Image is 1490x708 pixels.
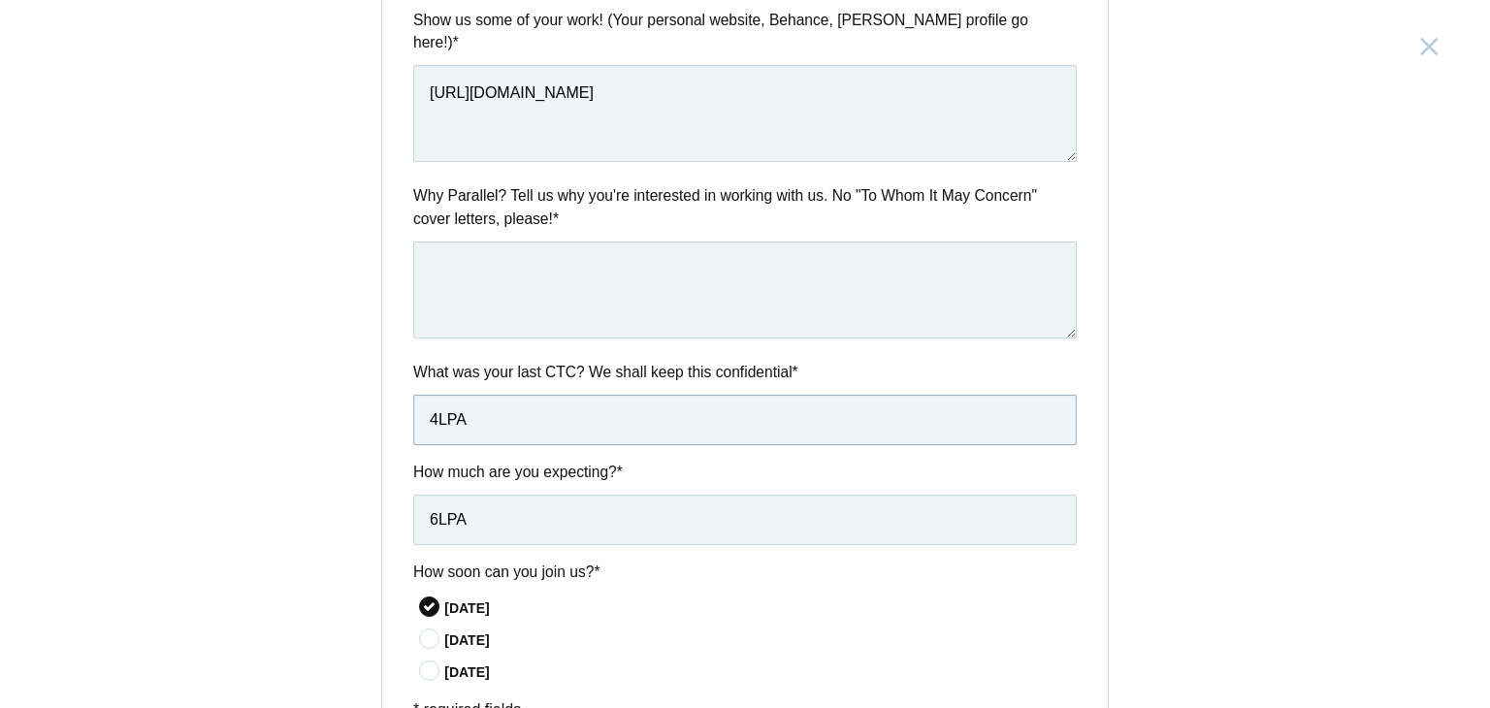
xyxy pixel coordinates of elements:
div: [DATE] [444,662,1077,683]
label: Why Parallel? Tell us why you're interested in working with us. No "To Whom It May Concern" cover... [413,184,1077,230]
label: How much are you expecting? [413,461,1077,483]
div: [DATE] [444,630,1077,651]
div: [DATE] [444,598,1077,619]
label: What was your last CTC? We shall keep this confidential [413,361,1077,383]
label: Show us some of your work! (Your personal website, Behance, [PERSON_NAME] profile go here!) [413,9,1077,54]
label: How soon can you join us? [413,561,1077,583]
